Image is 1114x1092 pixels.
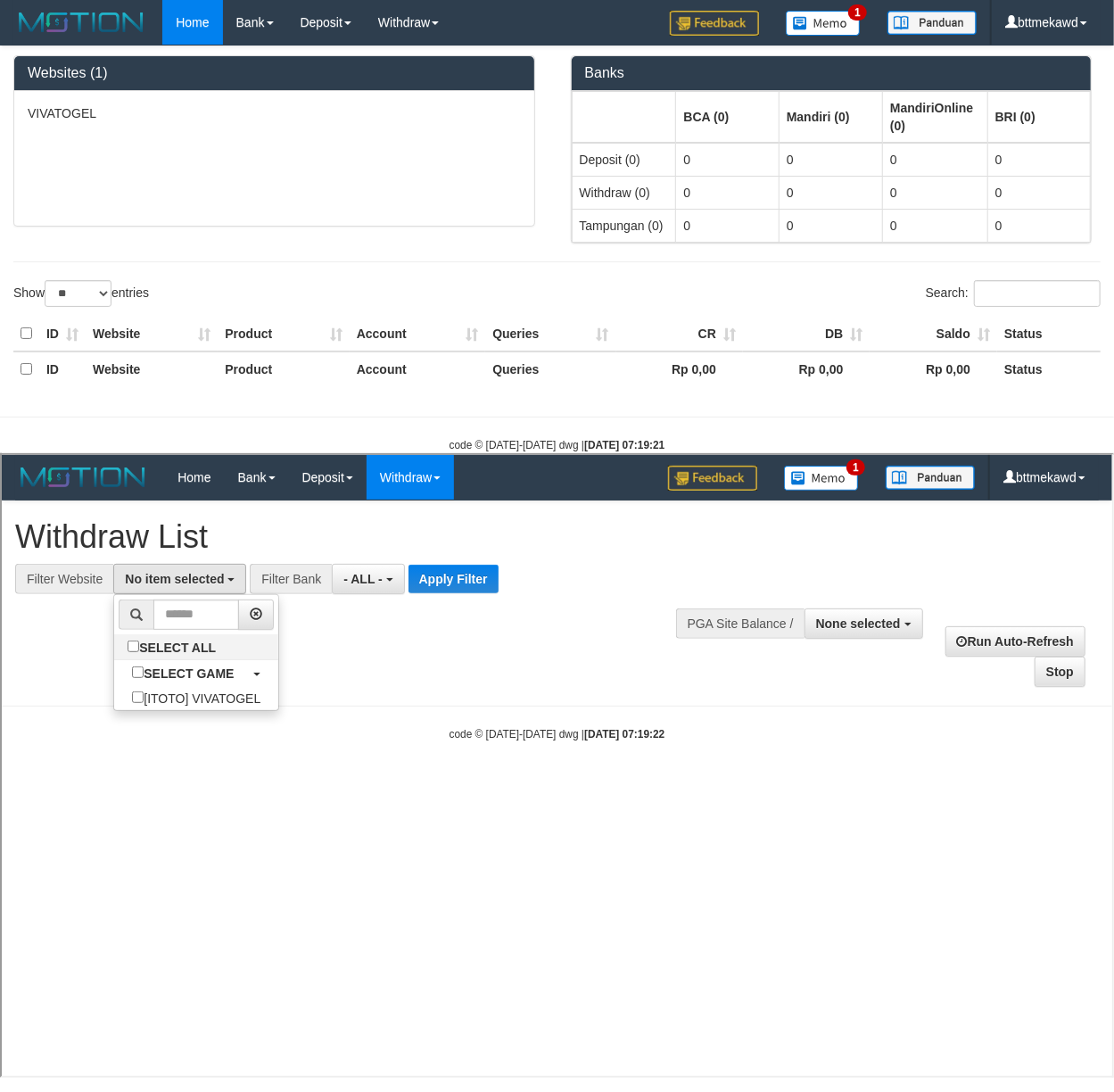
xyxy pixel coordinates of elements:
[28,104,521,122] p: VIVATOGEL
[123,117,222,131] span: No item selected
[974,280,1101,307] input: Search:
[350,317,486,352] th: Account
[743,352,870,386] th: Rp 0,00
[572,209,676,242] td: Tampungan (0)
[450,439,665,451] small: code © [DATE]-[DATE] dwg |
[218,352,349,386] th: Product
[674,153,803,184] div: PGA Site Balance /
[248,109,330,139] div: Filter Bank
[86,317,218,352] th: Website
[870,352,997,386] th: Rp 0,00
[330,109,402,139] button: - ALL -
[13,9,149,36] img: MOTION_logo.png
[883,176,988,209] td: 0
[130,211,142,223] input: SELECT GAME
[870,317,997,352] th: Saldo
[13,64,722,100] h1: Withdraw List
[883,209,988,242] td: 0
[28,65,521,81] h3: Websites (1)
[997,317,1101,352] th: Status
[676,209,779,242] td: 0
[86,352,218,386] th: Website
[779,143,882,177] td: 0
[572,176,676,209] td: Withdraw (0)
[130,236,142,248] input: [ITOTO] VIVATOGEL
[142,211,232,226] b: SELECT GAME
[39,317,86,352] th: ID
[39,352,86,386] th: ID
[45,280,111,307] select: Showentries
[848,4,867,21] span: 1
[1033,202,1084,232] a: Stop
[926,280,1101,307] label: Search:
[572,143,676,177] td: Deposit (0)
[676,91,779,143] th: Group: activate to sort column ascending
[13,109,111,139] div: Filter Website
[218,317,349,352] th: Product
[944,171,1084,202] a: Run Auto-Refresh
[997,352,1101,386] th: Status
[350,352,486,386] th: Account
[616,352,743,386] th: Rp 0,00
[13,280,149,307] label: Show entries
[407,110,497,138] button: Apply Filter
[987,91,1090,143] th: Group: activate to sort column ascending
[485,317,615,352] th: Queries
[112,179,232,204] label: SELECT ALL
[112,205,276,230] a: SELECT GAME
[883,143,988,177] td: 0
[676,143,779,177] td: 0
[585,65,1078,81] h3: Banks
[670,11,759,36] img: Feedback.jpg
[887,11,977,35] img: panduan.png
[814,161,899,176] span: None selected
[884,11,973,35] img: panduan.png
[803,153,921,184] button: None selected
[112,230,276,255] label: [ITOTO] VIVATOGEL
[584,439,664,451] strong: [DATE] 07:19:21
[342,117,381,131] span: - ALL -
[126,186,137,197] input: SELECT ALL
[782,11,857,36] img: Button%20Memo.svg
[582,273,663,285] strong: [DATE] 07:19:22
[987,143,1090,177] td: 0
[616,317,743,352] th: CR
[676,176,779,209] td: 0
[987,209,1090,242] td: 0
[666,11,755,36] img: Feedback.jpg
[111,109,244,139] button: No item selected
[987,176,1090,209] td: 0
[786,11,861,36] img: Button%20Memo.svg
[883,91,988,143] th: Group: activate to sort column ascending
[572,91,676,143] th: Group: activate to sort column ascending
[485,352,615,386] th: Queries
[743,317,870,352] th: DB
[779,176,882,209] td: 0
[779,91,882,143] th: Group: activate to sort column ascending
[845,4,863,21] span: 1
[448,273,664,285] small: code © [DATE]-[DATE] dwg |
[779,209,882,242] td: 0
